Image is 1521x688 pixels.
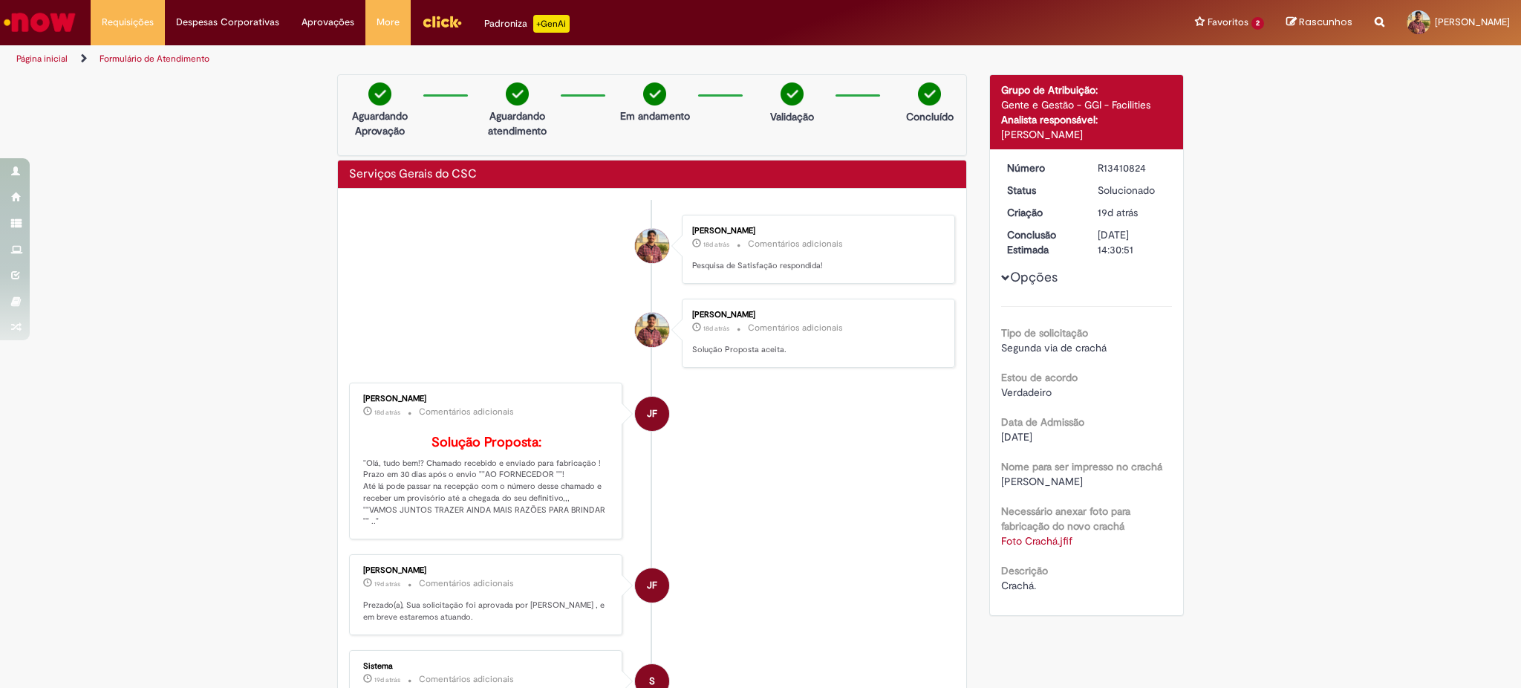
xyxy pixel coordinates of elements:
[1001,430,1032,444] span: [DATE]
[1251,17,1264,30] span: 2
[344,108,416,138] p: Aguardando Aprovação
[1001,127,1173,142] div: [PERSON_NAME]
[484,15,570,33] div: Padroniza
[781,82,804,106] img: check-circle-green.png
[1001,341,1107,354] span: Segunda via de crachá
[1001,504,1130,533] b: Necessário anexar foto para fabricação do novo crachá
[302,15,354,30] span: Aprovações
[377,15,400,30] span: More
[349,168,477,181] h2: Serviços Gerais do CSC Histórico de tíquete
[422,10,462,33] img: click_logo_yellow_360x200.png
[1208,15,1248,30] span: Favoritos
[11,45,1003,73] ul: Trilhas de página
[533,15,570,33] p: +GenAi
[647,396,657,432] span: JF
[703,324,729,333] time: 14/08/2025 10:50:37
[692,260,939,272] p: Pesquisa de Satisfação respondida!
[1001,112,1173,127] div: Analista responsável:
[748,322,843,334] small: Comentários adicionais
[635,397,669,431] div: Juliana Fantini
[635,568,669,603] div: Juliana Fantini
[431,434,541,451] b: Solução Proposta:
[703,240,729,249] time: 14/08/2025 10:50:50
[419,673,514,686] small: Comentários adicionais
[1001,371,1078,384] b: Estou de acordo
[1098,183,1167,198] div: Solucionado
[635,313,669,347] div: Vitor Jeremias Da Silva
[635,229,669,263] div: Vitor Jeremias Da Silva
[1001,564,1048,577] b: Descrição
[1001,386,1052,399] span: Verdadeiro
[481,108,553,138] p: Aguardando atendimento
[363,435,610,528] p: "Olá, tudo bem!? Chamado recebido e enviado para fabricação ! Prazo em 30 dias após o envio ""AO ...
[643,82,666,106] img: check-circle-green.png
[1098,160,1167,175] div: R13410824
[918,82,941,106] img: check-circle-green.png
[1001,326,1088,340] b: Tipo de solicitação
[1001,475,1083,488] span: [PERSON_NAME]
[1098,206,1138,219] span: 19d atrás
[374,580,400,588] span: 19d atrás
[703,324,729,333] span: 18d atrás
[996,160,1087,175] dt: Número
[1001,415,1084,429] b: Data de Admissão
[996,227,1087,257] dt: Conclusão Estimada
[363,566,610,575] div: [PERSON_NAME]
[1,7,78,37] img: ServiceNow
[374,408,400,417] time: 14/08/2025 10:46:19
[1001,534,1072,548] a: Download de Foto Crachá.jfif
[1001,460,1162,473] b: Nome para ser impresso no crachá
[1001,579,1036,592] span: Crachá.
[1001,82,1173,97] div: Grupo de Atribuição:
[692,227,939,236] div: [PERSON_NAME]
[996,205,1087,220] dt: Criação
[368,82,391,106] img: check-circle-green.png
[363,395,610,403] div: [PERSON_NAME]
[692,311,939,319] div: [PERSON_NAME]
[647,568,657,603] span: JF
[906,109,954,124] p: Concluído
[16,53,68,65] a: Página inicial
[770,109,814,124] p: Validação
[1098,205,1167,220] div: 13/08/2025 16:18:12
[1286,16,1352,30] a: Rascunhos
[1001,97,1173,112] div: Gente e Gestão - GGI - Facilities
[374,408,400,417] span: 18d atrás
[1098,227,1167,257] div: [DATE] 14:30:51
[102,15,154,30] span: Requisições
[419,577,514,590] small: Comentários adicionais
[703,240,729,249] span: 18d atrás
[1098,206,1138,219] time: 13/08/2025 16:18:12
[374,675,400,684] time: 13/08/2025 16:18:25
[374,675,400,684] span: 19d atrás
[1299,15,1352,29] span: Rascunhos
[363,600,610,623] p: Prezado(a), Sua solicitação foi aprovada por [PERSON_NAME] , e em breve estaremos atuando.
[692,344,939,356] p: Solução Proposta aceita.
[419,406,514,418] small: Comentários adicionais
[620,108,690,123] p: Em andamento
[100,53,209,65] a: Formulário de Atendimento
[363,662,610,671] div: Sistema
[374,580,400,588] time: 13/08/2025 16:26:33
[176,15,279,30] span: Despesas Corporativas
[996,183,1087,198] dt: Status
[1435,16,1510,28] span: [PERSON_NAME]
[748,238,843,250] small: Comentários adicionais
[506,82,529,106] img: check-circle-green.png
